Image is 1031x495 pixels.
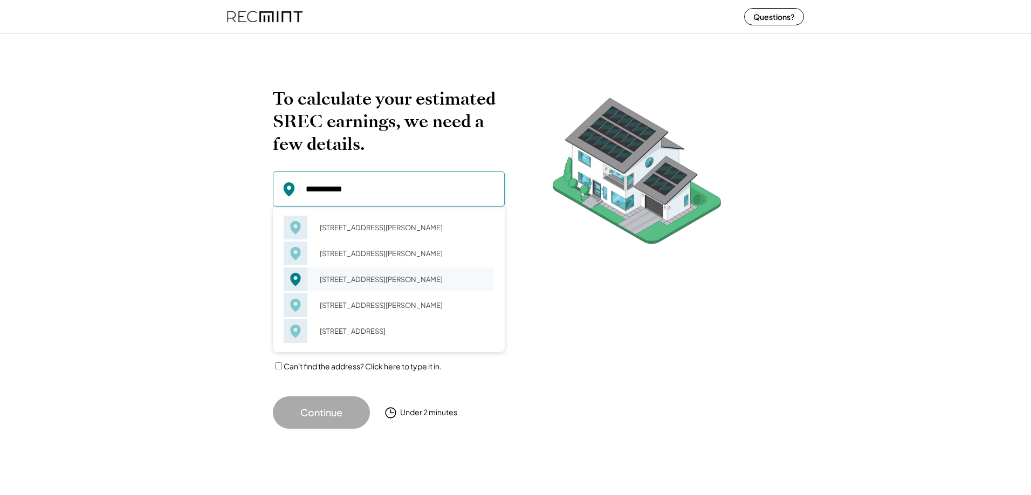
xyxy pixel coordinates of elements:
div: [STREET_ADDRESS][PERSON_NAME] [313,220,494,235]
button: Questions? [744,8,804,25]
label: Can't find the address? Click here to type it in. [284,361,442,371]
img: recmint-logotype%403x%20%281%29.jpeg [227,2,303,31]
div: [STREET_ADDRESS] [313,324,494,339]
button: Continue [273,396,370,429]
div: [STREET_ADDRESS][PERSON_NAME] [313,298,494,313]
img: RecMintArtboard%207.png [532,87,742,260]
div: Under 2 minutes [400,407,457,418]
div: [STREET_ADDRESS][PERSON_NAME] [313,246,494,261]
h2: To calculate your estimated SREC earnings, we need a few details. [273,87,505,155]
div: [STREET_ADDRESS][PERSON_NAME] [313,272,494,287]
